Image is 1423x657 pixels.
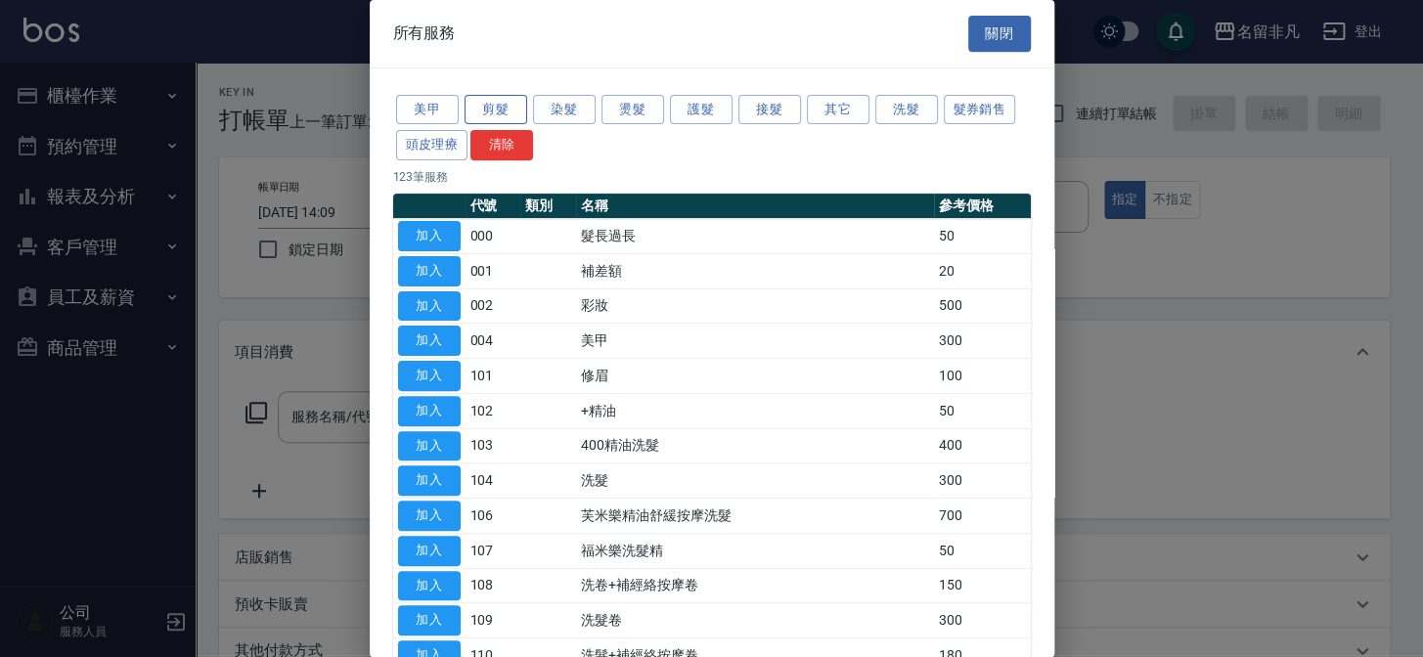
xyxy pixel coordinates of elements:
[934,428,1031,463] td: 400
[470,130,533,160] button: 清除
[934,194,1031,219] th: 參考價格
[601,95,664,125] button: 燙髮
[576,393,933,428] td: +精油
[934,219,1031,254] td: 50
[466,219,521,254] td: 000
[466,499,521,534] td: 106
[466,533,521,568] td: 107
[934,359,1031,394] td: 100
[875,95,938,125] button: 洗髮
[398,291,461,322] button: 加入
[576,603,933,638] td: 洗髮卷
[398,465,461,496] button: 加入
[738,95,801,125] button: 接髮
[934,253,1031,288] td: 20
[576,359,933,394] td: 修眉
[398,536,461,566] button: 加入
[466,359,521,394] td: 101
[944,95,1016,125] button: 髮券銷售
[398,361,461,391] button: 加入
[398,571,461,601] button: 加入
[968,16,1031,52] button: 關閉
[398,605,461,635] button: 加入
[934,533,1031,568] td: 50
[576,568,933,603] td: 洗卷+補經絡按摩卷
[576,499,933,534] td: 芙米樂精油舒緩按摩洗髮
[393,23,456,43] span: 所有服務
[466,603,521,638] td: 109
[576,428,933,463] td: 400精油洗髮
[670,95,733,125] button: 護髮
[576,463,933,499] td: 洗髮
[576,533,933,568] td: 福米樂洗髮精
[576,253,933,288] td: 補差額
[398,431,461,461] button: 加入
[398,396,461,426] button: 加入
[934,603,1031,638] td: 300
[465,95,527,125] button: 剪髮
[533,95,596,125] button: 染髮
[466,194,521,219] th: 代號
[576,194,933,219] th: 名稱
[466,288,521,324] td: 002
[466,324,521,359] td: 004
[393,168,1031,186] p: 123 筆服務
[466,463,521,499] td: 104
[934,288,1031,324] td: 500
[398,256,461,286] button: 加入
[934,463,1031,499] td: 300
[398,326,461,356] button: 加入
[934,324,1031,359] td: 300
[576,288,933,324] td: 彩妝
[576,324,933,359] td: 美甲
[466,568,521,603] td: 108
[934,393,1031,428] td: 50
[396,95,459,125] button: 美甲
[934,568,1031,603] td: 150
[807,95,869,125] button: 其它
[398,501,461,531] button: 加入
[466,253,521,288] td: 001
[576,219,933,254] td: 髮長過長
[934,499,1031,534] td: 700
[520,194,576,219] th: 類別
[398,221,461,251] button: 加入
[466,393,521,428] td: 102
[466,428,521,463] td: 103
[396,130,468,160] button: 頭皮理療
